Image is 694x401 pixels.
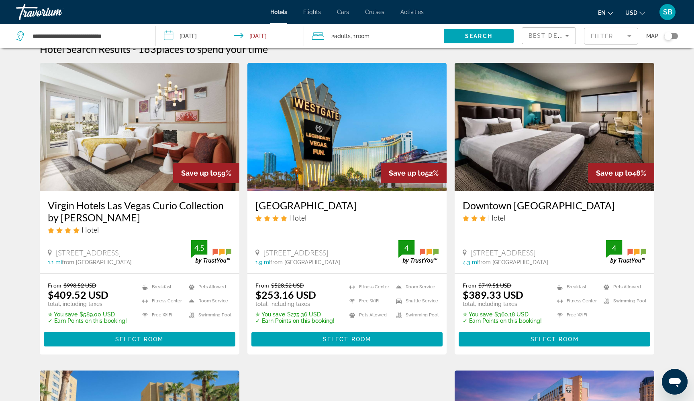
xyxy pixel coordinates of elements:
[392,310,439,320] li: Swimming Pool
[663,8,672,16] span: SB
[553,296,600,306] li: Fitness Center
[463,199,646,211] h3: Downtown [GEOGRAPHIC_DATA]
[255,213,439,222] div: 4 star Hotel
[255,318,335,324] p: ✓ Earn Points on this booking!
[270,259,340,265] span: from [GEOGRAPHIC_DATA]
[191,240,231,264] img: trustyou-badge.svg
[598,7,613,18] button: Change language
[40,43,131,55] h1: Hotel Search Results
[345,296,392,306] li: Free WiFi
[365,9,384,15] a: Cruises
[44,332,235,346] button: Select Room
[529,32,570,39] span: Best Deals
[303,9,321,15] a: Flights
[323,336,371,342] span: Select Room
[185,282,231,292] li: Pets Allowed
[185,310,231,320] li: Swimming Pool
[270,9,287,15] a: Hotels
[463,282,476,289] span: From
[271,282,304,289] del: $528.52 USD
[478,259,548,265] span: from [GEOGRAPHIC_DATA]
[16,2,96,22] a: Travorium
[646,30,658,42] span: Map
[56,248,120,257] span: [STREET_ADDRESS]
[48,301,127,307] p: total, including taxes
[465,33,492,39] span: Search
[553,282,600,292] li: Breakfast
[48,199,231,223] a: Virgin Hotels Las Vegas Curio Collection by [PERSON_NAME]
[191,243,207,253] div: 4.5
[392,296,439,306] li: Shuttle Service
[289,213,306,222] span: Hotel
[255,289,316,301] ins: $253.16 USD
[48,282,61,289] span: From
[156,24,304,48] button: Check-in date: Sep 21, 2025 Check-out date: Sep 28, 2025
[400,9,424,15] a: Activities
[381,163,447,183] div: 52%
[529,31,569,41] mat-select: Sort by
[463,213,646,222] div: 3 star Hotel
[48,259,62,265] span: 1.1 mi
[115,336,163,342] span: Select Room
[658,32,678,40] button: Toggle map
[63,282,96,289] del: $998.52 USD
[251,334,443,343] a: Select Room
[247,63,447,191] img: Hotel image
[598,10,606,16] span: en
[48,289,108,301] ins: $409.52 USD
[345,282,392,292] li: Fitness Center
[334,33,351,39] span: Adults
[478,282,511,289] del: $749.51 USD
[463,311,492,318] span: ✮ You save
[600,296,646,306] li: Swimming Pool
[463,311,542,318] p: $360.18 USD
[82,225,99,234] span: Hotel
[255,259,270,265] span: 1.9 mi
[463,318,542,324] p: ✓ Earn Points on this booking!
[455,63,654,191] img: Hotel image
[133,43,136,55] span: -
[553,310,600,320] li: Free WiFi
[459,332,650,346] button: Select Room
[255,311,285,318] span: ✮ You save
[606,243,622,253] div: 4
[392,282,439,292] li: Room Service
[173,163,239,183] div: 59%
[255,199,439,211] a: [GEOGRAPHIC_DATA]
[48,318,127,324] p: ✓ Earn Points on this booking!
[606,240,646,264] img: trustyou-badge.svg
[181,169,217,177] span: Save up to
[657,4,678,20] button: User Menu
[389,169,425,177] span: Save up to
[48,225,231,234] div: 4 star Hotel
[255,311,335,318] p: $275.36 USD
[625,7,645,18] button: Change currency
[584,27,638,45] button: Filter
[138,43,268,55] h2: 183
[351,30,369,42] span: , 1
[251,332,443,346] button: Select Room
[337,9,349,15] span: Cars
[459,334,650,343] a: Select Room
[138,310,185,320] li: Free WiFi
[463,259,478,265] span: 4.3 mi
[255,301,335,307] p: total, including taxes
[255,282,269,289] span: From
[62,259,132,265] span: from [GEOGRAPHIC_DATA]
[625,10,637,16] span: USD
[662,369,688,395] iframe: Button to launch messaging window
[345,310,392,320] li: Pets Allowed
[40,63,239,191] img: Hotel image
[398,243,414,253] div: 4
[185,296,231,306] li: Room Service
[356,33,369,39] span: Room
[48,311,78,318] span: ✮ You save
[263,248,328,257] span: [STREET_ADDRESS]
